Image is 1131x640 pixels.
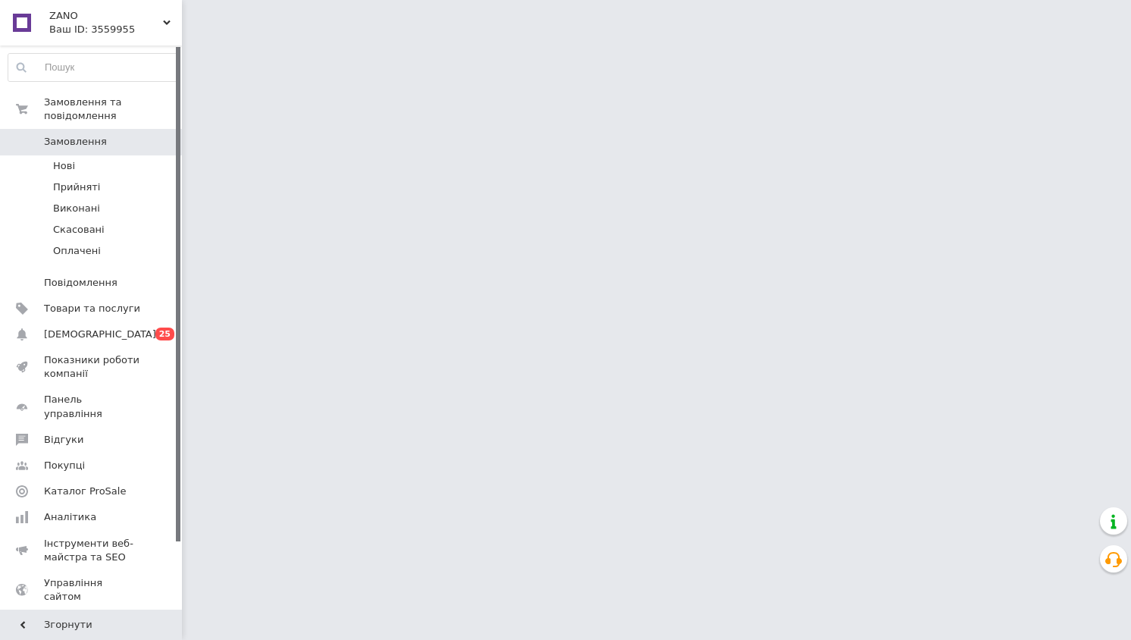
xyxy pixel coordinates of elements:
[44,302,140,315] span: Товари та послуги
[53,180,100,194] span: Прийняті
[44,276,117,290] span: Повідомлення
[49,23,182,36] div: Ваш ID: 3559955
[155,328,174,340] span: 25
[44,96,182,123] span: Замовлення та повідомлення
[44,510,96,524] span: Аналітика
[53,159,75,173] span: Нові
[53,223,105,237] span: Скасовані
[44,433,83,447] span: Відгуки
[49,9,163,23] span: ZANO
[8,54,178,81] input: Пошук
[44,485,126,498] span: Каталог ProSale
[44,537,140,564] span: Інструменти веб-майстра та SEO
[44,353,140,381] span: Показники роботи компанії
[53,244,101,258] span: Оплачені
[44,459,85,472] span: Покупці
[44,328,156,341] span: [DEMOGRAPHIC_DATA]
[53,202,100,215] span: Виконані
[44,576,140,604] span: Управління сайтом
[44,135,107,149] span: Замовлення
[44,393,140,420] span: Панель управління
